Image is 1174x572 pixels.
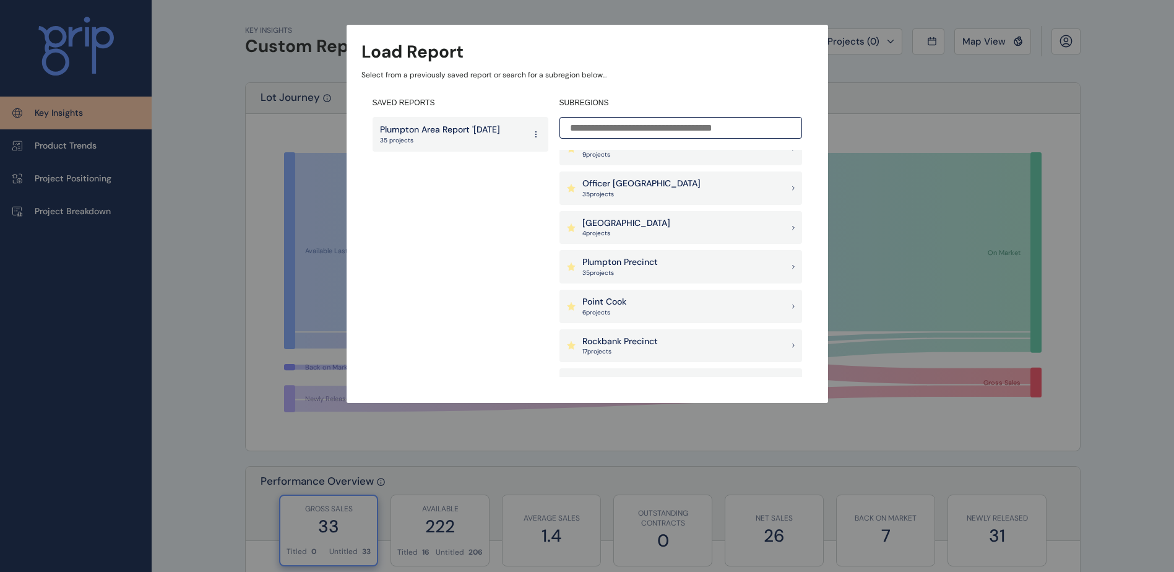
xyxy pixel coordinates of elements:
p: 35 project s [582,269,658,277]
h3: Load Report [361,40,464,64]
p: Select from a previously saved report or search for a subregion below... [361,70,813,80]
h4: SUBREGIONS [559,98,802,108]
p: 17 project s [582,347,658,356]
p: 35 project s [582,190,701,199]
p: Point Cook [582,296,626,308]
p: 6 project s [582,308,626,317]
p: 4 project s [582,229,670,238]
p: Sunbury [582,375,616,387]
p: Plumpton Precinct [582,256,658,269]
p: Rockbank Precinct [582,336,658,348]
p: Officer [GEOGRAPHIC_DATA] [582,178,701,190]
p: [GEOGRAPHIC_DATA] [582,217,670,230]
p: Plumpton Area Report '[DATE] [380,124,500,136]
p: 9 project s [582,150,691,159]
h4: SAVED REPORTS [373,98,548,108]
p: 35 projects [380,136,500,145]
